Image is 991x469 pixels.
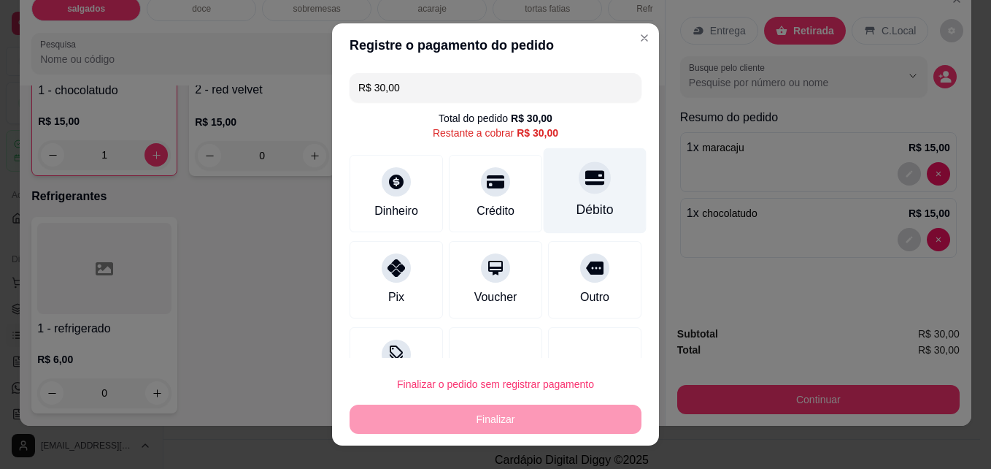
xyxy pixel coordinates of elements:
[358,73,633,102] input: Ex.: hambúrguer de cordeiro
[433,126,558,140] div: Restante a cobrar
[517,126,558,140] div: R$ 30,00
[580,289,609,306] div: Outro
[374,202,418,220] div: Dinheiro
[577,200,614,219] div: Débito
[332,23,659,67] header: Registre o pagamento do pedido
[511,111,552,126] div: R$ 30,00
[439,111,552,126] div: Total do pedido
[388,289,404,306] div: Pix
[633,26,656,50] button: Close
[474,289,517,306] div: Voucher
[477,202,514,220] div: Crédito
[350,370,641,399] button: Finalizar o pedido sem registrar pagamento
